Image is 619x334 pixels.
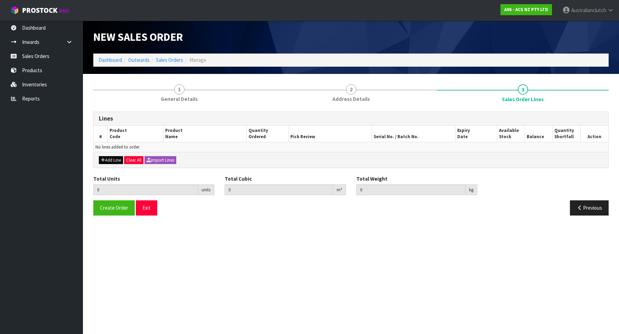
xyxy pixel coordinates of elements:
th: Action [580,126,608,142]
th: Expiry Date [455,126,497,142]
span: 1 [174,84,185,95]
span: General Details [161,95,198,103]
th: Available Stock [497,126,525,142]
div: units [198,184,214,195]
td: No lines added to order. [94,142,608,152]
button: Import Lines [144,156,176,164]
span: Australianclutch [571,7,606,13]
button: Add Line [99,156,123,164]
span: 2 [346,84,356,95]
th: Pick Review [288,126,372,142]
small: WMS [59,8,69,14]
button: Create Order [93,200,135,215]
div: m³ [333,184,346,195]
input: Total Weight [356,184,466,195]
a: Sales Orders [156,57,183,63]
span: ProStock [22,6,57,15]
input: Total Units [93,184,198,195]
label: Total Units [93,175,120,182]
span: New Sales Order [93,30,183,44]
span: Address Details [332,95,370,103]
th: Serial No. / Batch No. [372,126,455,142]
span: Create Order [100,204,128,211]
th: Quantity Ordered [247,126,289,142]
strong: A06 - ACS NZ PTY LTD [504,7,548,12]
label: Total Weight [356,175,387,182]
th: Product Code [107,126,163,142]
button: Clear All [124,156,143,164]
h3: Lines [99,115,603,122]
th: Balance [525,126,552,142]
div: kg [466,184,477,195]
img: cube-alt.png [10,6,19,15]
a: Dashboard [99,57,122,63]
th: Product Name [163,126,246,142]
th: # [94,126,107,142]
button: Exit [136,200,157,215]
input: Total Cubic [225,184,333,195]
span: Manage [189,57,206,63]
span: Sales Order Lines [502,96,544,103]
span: 3 [518,84,528,95]
span: Sales Order Lines [93,106,609,220]
button: Previous [570,200,609,215]
label: Total Cubic [225,175,252,182]
th: Quantity Shortfall [553,126,580,142]
a: Outwards [128,57,150,63]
